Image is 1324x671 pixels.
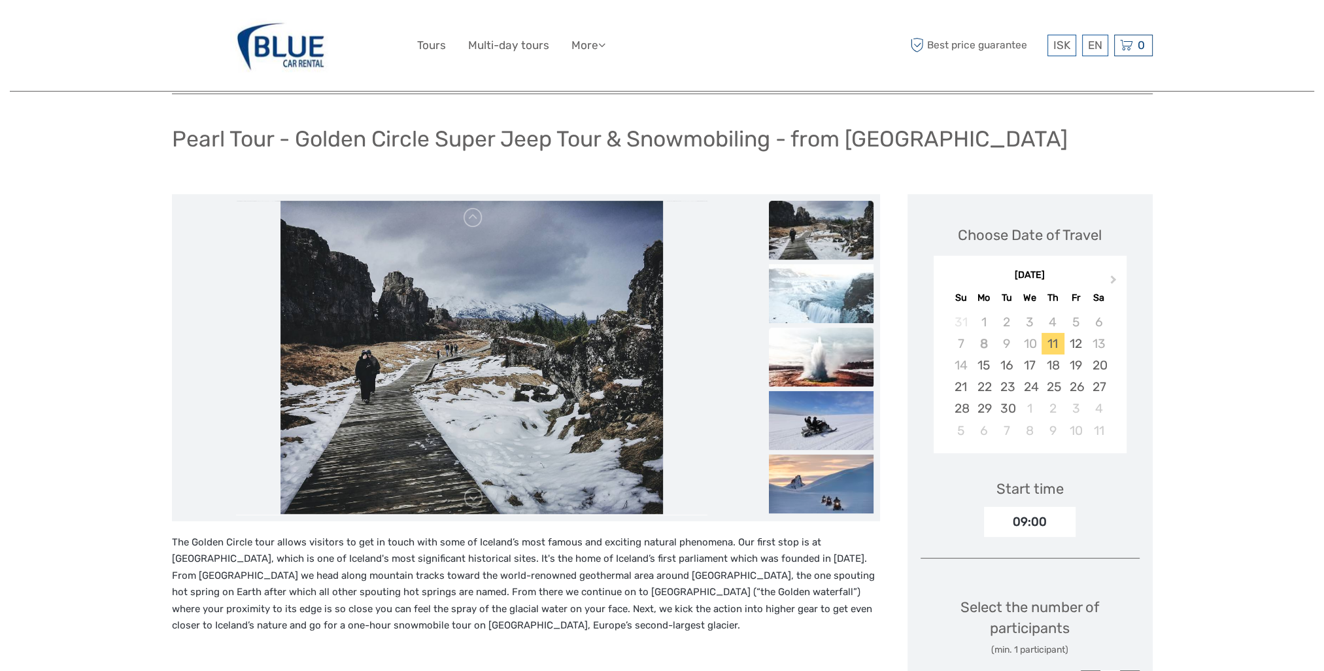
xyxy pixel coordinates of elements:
div: Not available Monday, September 1st, 2025 [972,311,995,333]
div: Choose Friday, September 12th, 2025 [1064,333,1087,354]
div: Not available Saturday, September 13th, 2025 [1087,333,1110,354]
div: Choose Thursday, September 11th, 2025 [1042,333,1064,354]
div: Choose Wednesday, September 24th, 2025 [1018,376,1041,398]
img: 327-f1504865-485a-4622-b32e-96dd980bccfc_logo_big.jpg [230,10,331,81]
div: Choose Sunday, October 5th, 2025 [949,420,972,441]
div: [DATE] [934,269,1127,283]
div: Choose Tuesday, September 16th, 2025 [995,354,1018,376]
div: Not available Friday, September 5th, 2025 [1064,311,1087,333]
a: More [571,36,605,55]
span: 0 [1136,39,1147,52]
div: Choose Sunday, September 28th, 2025 [949,398,972,419]
div: (min. 1 participant) [921,644,1140,657]
div: Choose Thursday, October 9th, 2025 [1042,420,1064,441]
div: Not available Thursday, September 4th, 2025 [1042,311,1064,333]
div: Fr [1064,289,1087,307]
div: Su [949,289,972,307]
div: Not available Sunday, September 14th, 2025 [949,354,972,376]
div: Th [1042,289,1064,307]
div: We [1018,289,1041,307]
div: Choose Saturday, September 20th, 2025 [1087,354,1110,376]
div: Choose Date of Travel [958,225,1102,245]
div: Select the number of participants [921,597,1140,657]
div: Choose Wednesday, October 8th, 2025 [1018,420,1041,441]
div: Choose Thursday, September 25th, 2025 [1042,376,1064,398]
img: f4ee769743ea48a6ad0ab2d038370ecb_main_slider.jpeg [280,201,662,515]
div: Choose Wednesday, October 1st, 2025 [1018,398,1041,419]
div: Choose Friday, October 3rd, 2025 [1064,398,1087,419]
div: Not available Tuesday, September 9th, 2025 [995,333,1018,354]
span: ISK [1053,39,1070,52]
div: Not available Saturday, September 6th, 2025 [1087,311,1110,333]
a: Multi-day tours [468,36,549,55]
div: Choose Wednesday, September 17th, 2025 [1018,354,1041,376]
div: Not available Sunday, September 7th, 2025 [949,333,972,354]
div: Choose Monday, September 29th, 2025 [972,398,995,419]
div: Choose Monday, September 22nd, 2025 [972,376,995,398]
img: b8822a8826ec45d5825b92fa4f601ae4_slider_thumbnail.jpg [769,391,874,450]
div: Start time [996,479,1064,499]
div: Choose Friday, October 10th, 2025 [1064,420,1087,441]
div: Choose Saturday, October 11th, 2025 [1087,420,1110,441]
button: Next Month [1104,272,1125,293]
div: Choose Monday, October 6th, 2025 [972,420,995,441]
div: month 2025-09 [938,311,1122,441]
div: Not available Tuesday, September 2nd, 2025 [995,311,1018,333]
div: Choose Saturday, October 4th, 2025 [1087,398,1110,419]
img: f15003c3cc8f47e885b70257023623dd_slider_thumbnail.jpeg [769,264,874,323]
img: d20006cff51242719c6f2951424a6da4_slider_thumbnail.jpeg [769,328,874,387]
div: Choose Tuesday, October 7th, 2025 [995,420,1018,441]
div: Not available Sunday, August 31st, 2025 [949,311,972,333]
img: 639669f3b0314d81813c9e080ae6c491_slider_thumbnail.jpg [769,455,874,513]
div: Choose Thursday, September 18th, 2025 [1042,354,1064,376]
img: f4ee769743ea48a6ad0ab2d038370ecb_slider_thumbnail.jpeg [769,201,874,260]
div: Choose Sunday, September 21st, 2025 [949,376,972,398]
p: We're away right now. Please check back later! [18,23,148,33]
div: Choose Friday, September 19th, 2025 [1064,354,1087,376]
div: 09:00 [984,507,1076,537]
div: EN [1082,35,1108,56]
div: Sa [1087,289,1110,307]
div: Tu [995,289,1018,307]
div: Choose Saturday, September 27th, 2025 [1087,376,1110,398]
p: The Golden Circle tour allows visitors to get in touch with some of Iceland’s most famous and exc... [172,534,880,634]
button: Open LiveChat chat widget [150,20,166,36]
div: Choose Tuesday, September 23rd, 2025 [995,376,1018,398]
div: Choose Friday, September 26th, 2025 [1064,376,1087,398]
h1: Pearl Tour - Golden Circle Super Jeep Tour & Snowmobiling - from [GEOGRAPHIC_DATA] [172,126,1068,152]
div: Not available Monday, September 8th, 2025 [972,333,995,354]
div: Not available Wednesday, September 3rd, 2025 [1018,311,1041,333]
div: Choose Monday, September 15th, 2025 [972,354,995,376]
div: Choose Tuesday, September 30th, 2025 [995,398,1018,419]
div: Choose Thursday, October 2nd, 2025 [1042,398,1064,419]
div: Mo [972,289,995,307]
a: Tours [417,36,446,55]
div: Not available Wednesday, September 10th, 2025 [1018,333,1041,354]
span: Best price guarantee [908,35,1044,56]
